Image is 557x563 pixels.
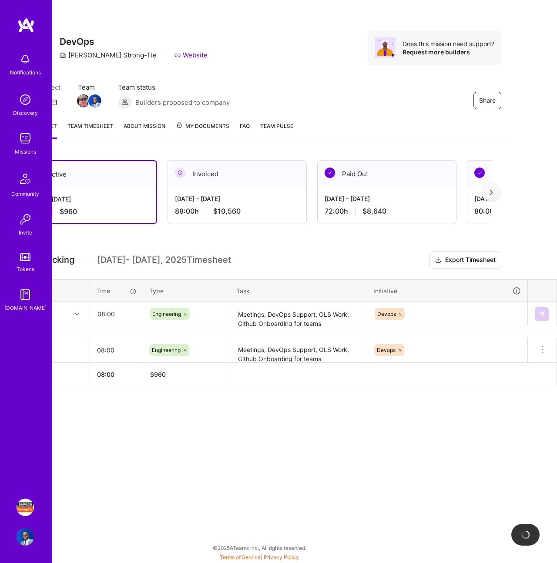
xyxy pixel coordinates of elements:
span: Share [479,96,496,105]
span: Builders proposed to company [135,98,230,107]
i: icon Mail [50,99,57,106]
div: Missions [15,147,36,156]
a: Simpson Strong-Tie: DevOps [14,499,36,516]
img: Team Member Avatar [88,94,101,107]
img: discovery [17,91,34,108]
img: Submit [538,311,545,318]
th: Task [230,279,367,302]
a: FAQ [240,121,250,139]
i: icon CompanyGray [60,52,67,59]
input: HH:MM [91,302,142,325]
span: My Documents [176,121,229,131]
a: About Mission [124,121,165,139]
div: Active [19,161,156,188]
i: icon Chevron [75,312,79,316]
th: Date [18,279,90,302]
div: Invoiced [168,161,306,187]
span: | [220,554,299,560]
img: Invoiced [175,168,185,178]
span: Team Pulse [260,123,293,129]
a: Team timesheet [67,121,113,139]
img: Simpson Strong-Tie: DevOps [17,499,34,516]
div: [DATE] - [DATE] [26,194,149,204]
img: logo [17,17,35,33]
img: Builders proposed to company [118,95,132,109]
textarea: Meetings, DevOps Support, OLS Work, Github Onboarding for teams [231,338,366,362]
div: Initiative [373,286,521,296]
a: Privacy Policy [264,554,299,560]
button: Export Timesheet [429,251,501,269]
img: User Avatar [17,528,34,546]
img: Paid Out [325,168,335,178]
th: Type [143,279,230,302]
img: bell [17,50,34,68]
i: icon Download [435,256,442,265]
a: My Documents [176,121,229,139]
img: tokens [20,253,30,261]
img: teamwork [17,130,34,147]
span: [DATE] - [DATE] , 2025 Timesheet [97,255,231,265]
div: null [535,307,550,321]
div: [PERSON_NAME] Strong-Tie [60,50,157,60]
div: Request more builders [403,48,494,56]
h3: DevOps [60,36,208,47]
span: $960 [60,207,77,216]
img: right [490,189,493,195]
th: Total [18,363,90,386]
span: Devops [377,347,396,353]
span: Team status [118,83,230,92]
div: Paid Out [318,161,456,187]
img: guide book [17,286,34,303]
a: Terms of Service [220,554,261,560]
img: loading [520,529,531,540]
div: [DATE] - [DATE] [325,194,449,203]
button: Share [473,92,501,109]
a: Website [174,50,208,60]
img: Paid Out [474,168,485,178]
div: Discovery [13,108,38,117]
span: $10,560 [213,207,241,216]
a: User Avatar [14,528,36,546]
div: Tokens [17,265,34,274]
div: 8:00 h [26,207,149,216]
div: Does this mission need support? [403,40,494,48]
a: Team Member Avatar [89,94,101,108]
img: Avatar [375,37,396,58]
div: © 2025 ATeams Inc., All rights reserved. [7,537,512,559]
div: Notifications [10,68,41,77]
div: [DATE] [25,345,83,355]
span: Devops [377,311,396,317]
a: Team Pulse [260,121,293,139]
span: Engineering [152,311,181,317]
div: Invite [19,228,32,237]
span: Team [78,83,101,92]
div: [DOMAIN_NAME] [4,303,47,312]
input: HH:MM [90,338,143,362]
div: 72:00 h [325,207,449,216]
img: Invite [17,211,34,228]
div: Community [11,189,39,198]
span: Engineering [152,347,181,353]
span: $ 960 [150,371,166,378]
div: Time [96,286,137,295]
img: Community [15,168,36,189]
a: Team Member Avatar [78,94,89,108]
textarea: Meetings, DevOps Support, OLS Work, Github Onboarding for teams [231,303,366,326]
span: $8,640 [362,207,386,216]
th: 08:00 [90,363,143,386]
img: Team Member Avatar [77,94,90,107]
div: [DATE] - [DATE] [175,194,299,203]
div: 88:00 h [175,207,299,216]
